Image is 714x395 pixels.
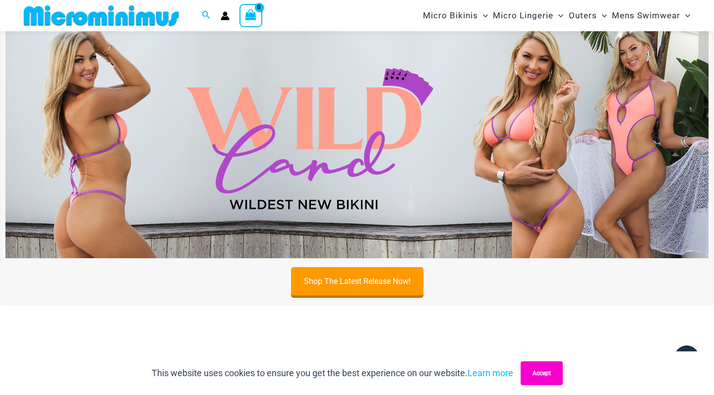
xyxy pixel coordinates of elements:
span: Menu Toggle [478,3,488,28]
a: Shop The Latest Release Now! [291,267,423,295]
span: Mens Swimwear [612,3,680,28]
h2: Welcome to Microminimus, the home of the micro bikini. [27,348,687,369]
a: Micro LingerieMenu ToggleMenu Toggle [490,3,566,28]
span: Micro Lingerie [493,3,553,28]
a: OutersMenu ToggleMenu Toggle [566,3,609,28]
a: Learn more [468,368,513,378]
img: MM SHOP LOGO FLAT [20,4,183,27]
a: Micro BikinisMenu ToggleMenu Toggle [420,3,490,28]
span: Menu Toggle [553,3,563,28]
a: View Shopping Cart, empty [239,4,262,27]
span: Outers [569,3,597,28]
a: Account icon link [221,11,230,20]
nav: Site Navigation [419,1,694,30]
span: Micro Bikinis [423,3,478,28]
p: This website uses cookies to ensure you get the best experience on our website. [152,366,513,381]
a: Mens SwimwearMenu ToggleMenu Toggle [609,3,693,28]
button: Accept [521,361,563,385]
a: Search icon link [202,9,211,22]
img: Wild Card Neon Bliss Bikini [5,19,709,258]
span: Menu Toggle [680,3,690,28]
span: Menu Toggle [597,3,607,28]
